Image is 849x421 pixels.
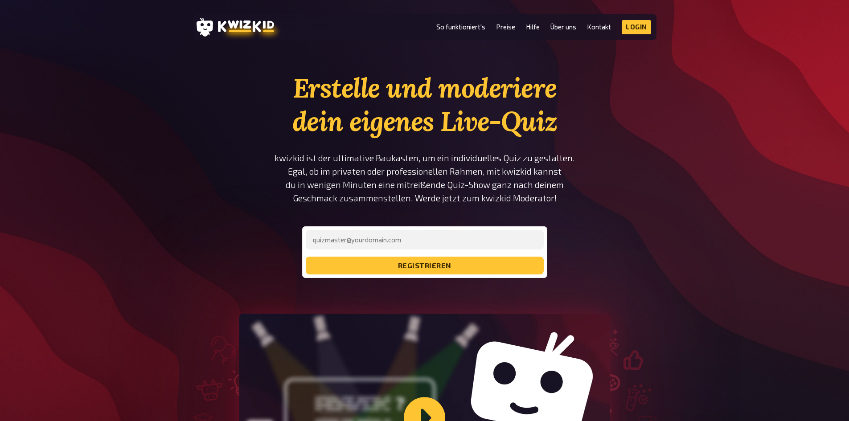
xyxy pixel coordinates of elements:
a: So funktioniert's [436,23,485,31]
a: Hilfe [526,23,540,31]
a: Login [622,20,651,34]
input: quizmaster@yourdomain.com [306,230,544,249]
p: kwizkid ist der ultimative Baukasten, um ein individuelles Quiz zu gestalten. Egal, ob im private... [274,151,575,205]
a: Über uns [550,23,576,31]
button: registrieren [306,257,544,274]
a: Preise [496,23,515,31]
h1: Erstelle und moderiere dein eigenes Live-Quiz [274,71,575,138]
a: Kontakt [587,23,611,31]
